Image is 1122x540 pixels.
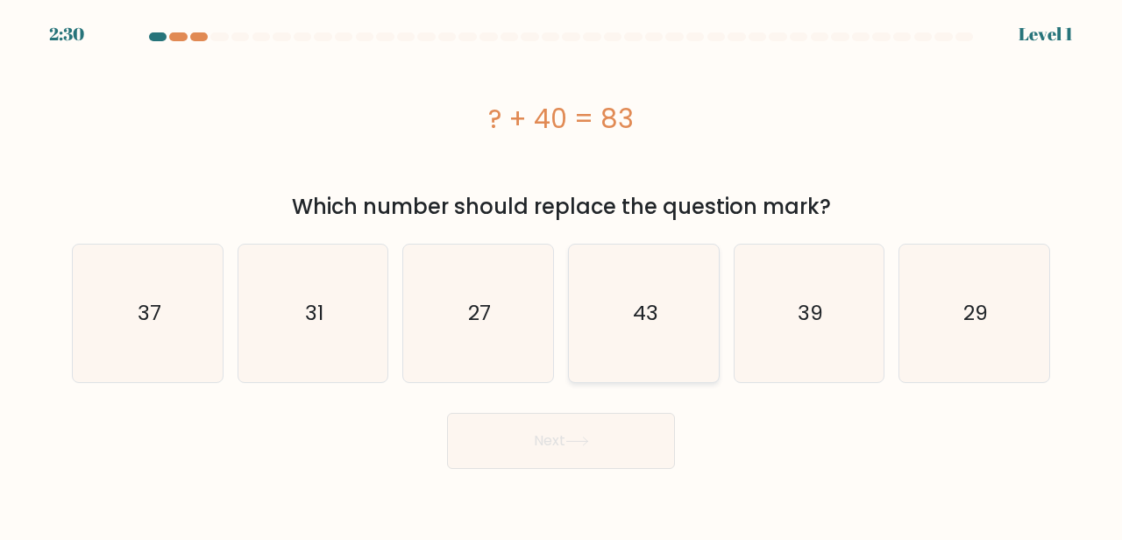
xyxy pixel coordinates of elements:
button: Next [447,413,675,469]
div: 2:30 [49,21,84,47]
text: 43 [632,299,657,328]
text: 39 [798,299,823,328]
text: 37 [137,299,160,328]
text: 29 [963,299,988,328]
text: 27 [468,299,491,328]
text: 31 [305,299,323,328]
div: Level 1 [1019,21,1073,47]
div: Which number should replace the question mark? [82,191,1040,223]
div: ? + 40 = 83 [72,99,1050,139]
